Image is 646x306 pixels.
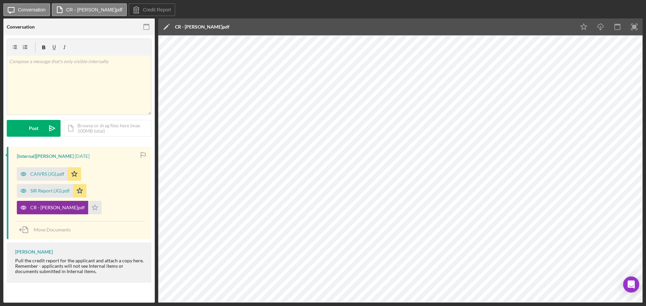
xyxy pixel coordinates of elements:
[17,167,81,181] button: CAIVRS (JG).pdf
[17,201,102,214] button: CR - [PERSON_NAME]pdf
[18,7,46,12] label: Conversation
[52,3,127,16] button: CR - [PERSON_NAME]pdf
[29,120,38,137] div: Post
[7,24,35,30] div: Conversation
[7,120,61,137] button: Post
[66,7,122,12] label: CR - [PERSON_NAME]pdf
[17,154,74,159] div: [Internal] [PERSON_NAME]
[15,258,145,274] div: Pull the credit report for the applicant and attach a copy here. Remember - applicants will not s...
[15,249,53,255] div: [PERSON_NAME]
[30,205,85,210] div: CR - [PERSON_NAME]pdf
[17,221,77,238] button: Move Documents
[623,276,639,293] div: Open Intercom Messenger
[3,3,50,16] button: Conversation
[175,24,229,30] div: CR - [PERSON_NAME]pdf
[75,154,89,159] time: 2025-09-05 20:27
[34,227,71,232] span: Move Documents
[143,7,171,12] label: Credit Report
[129,3,175,16] button: Credit Report
[17,184,86,198] button: SIR Report (JG).pdf
[30,188,70,193] div: SIR Report (JG).pdf
[30,171,64,177] div: CAIVRS (JG).pdf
